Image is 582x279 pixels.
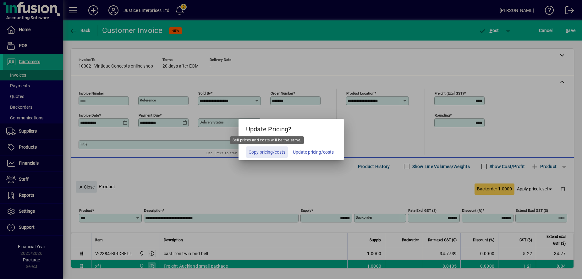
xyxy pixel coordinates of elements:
[246,146,288,158] button: Copy pricing/costs
[230,136,304,144] div: Sell prices and costs will be the same.
[293,149,334,156] span: Update pricing/costs
[290,146,336,158] button: Update pricing/costs
[239,119,344,137] h5: Update Pricing?
[249,149,285,156] span: Copy pricing/costs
